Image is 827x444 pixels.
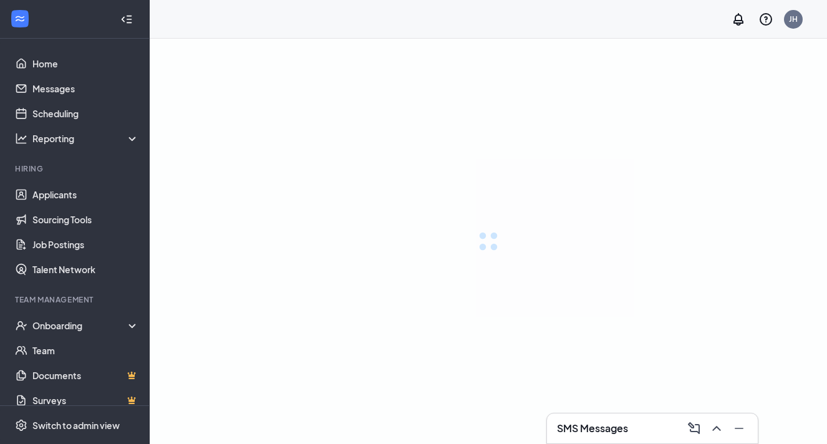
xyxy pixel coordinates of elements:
[32,388,139,413] a: SurveysCrown
[15,419,27,432] svg: Settings
[120,13,133,26] svg: Collapse
[32,338,139,363] a: Team
[15,132,27,145] svg: Analysis
[32,101,139,126] a: Scheduling
[557,422,628,435] h3: SMS Messages
[32,257,139,282] a: Talent Network
[731,12,746,27] svg: Notifications
[32,132,140,145] div: Reporting
[14,12,26,25] svg: WorkstreamLogo
[789,14,798,24] div: JH
[32,207,139,232] a: Sourcing Tools
[732,421,747,436] svg: Minimize
[32,419,120,432] div: Switch to admin view
[15,163,137,174] div: Hiring
[32,232,139,257] a: Job Postings
[705,418,725,438] button: ChevronUp
[32,319,140,332] div: Onboarding
[32,182,139,207] a: Applicants
[758,12,773,27] svg: QuestionInfo
[683,418,703,438] button: ComposeMessage
[32,363,139,388] a: DocumentsCrown
[32,51,139,76] a: Home
[15,319,27,332] svg: UserCheck
[728,418,748,438] button: Minimize
[709,421,724,436] svg: ChevronUp
[687,421,702,436] svg: ComposeMessage
[15,294,137,305] div: Team Management
[32,76,139,101] a: Messages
